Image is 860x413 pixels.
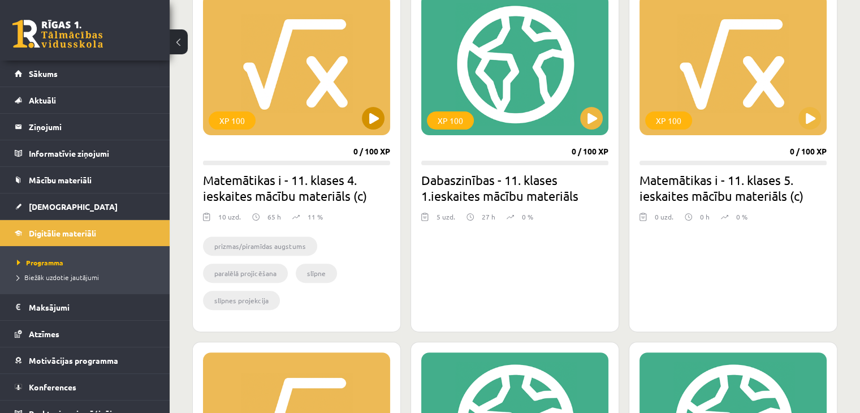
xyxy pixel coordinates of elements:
[17,272,158,282] a: Biežāk uzdotie jautājumi
[17,258,63,267] span: Programma
[437,212,455,229] div: 5 uzd.
[29,294,155,320] legend: Maksājumi
[29,140,155,166] legend: Informatīvie ziņojumi
[267,212,281,222] p: 65 h
[12,20,103,48] a: Rīgas 1. Tālmācības vidusskola
[427,111,474,130] div: XP 100
[15,294,155,320] a: Maksājumi
[308,212,323,222] p: 11 %
[29,68,58,79] span: Sākums
[203,291,280,310] li: slīpnes projekcija
[482,212,495,222] p: 27 h
[15,193,155,220] a: [DEMOGRAPHIC_DATA]
[700,212,710,222] p: 0 h
[15,114,155,140] a: Ziņojumi
[15,87,155,113] a: Aktuāli
[29,355,118,365] span: Motivācijas programma
[29,175,92,185] span: Mācību materiāli
[203,172,390,204] h2: Matemātikas i - 11. klases 4. ieskaites mācību materiāls (c)
[29,201,118,212] span: [DEMOGRAPHIC_DATA]
[29,382,76,392] span: Konferences
[15,61,155,87] a: Sākums
[29,329,59,339] span: Atzīmes
[736,212,747,222] p: 0 %
[15,220,155,246] a: Digitālie materiāli
[645,111,692,130] div: XP 100
[639,172,827,204] h2: Matemātikas i - 11. klases 5. ieskaites mācību materiāls (c)
[218,212,241,229] div: 10 uzd.
[15,167,155,193] a: Mācību materiāli
[421,172,608,204] h2: Dabaszinības - 11. klases 1.ieskaites mācību materiāls
[17,257,158,268] a: Programma
[17,273,99,282] span: Biežāk uzdotie jautājumi
[655,212,673,229] div: 0 uzd.
[29,95,56,105] span: Aktuāli
[296,264,337,283] li: slīpne
[15,374,155,400] a: Konferences
[522,212,533,222] p: 0 %
[15,347,155,373] a: Motivācijas programma
[15,140,155,166] a: Informatīvie ziņojumi
[203,236,317,256] li: prizmas/piramīdas augstums
[203,264,288,283] li: paralēlā projicēšana
[209,111,256,130] div: XP 100
[29,114,155,140] legend: Ziņojumi
[29,228,96,238] span: Digitālie materiāli
[15,321,155,347] a: Atzīmes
